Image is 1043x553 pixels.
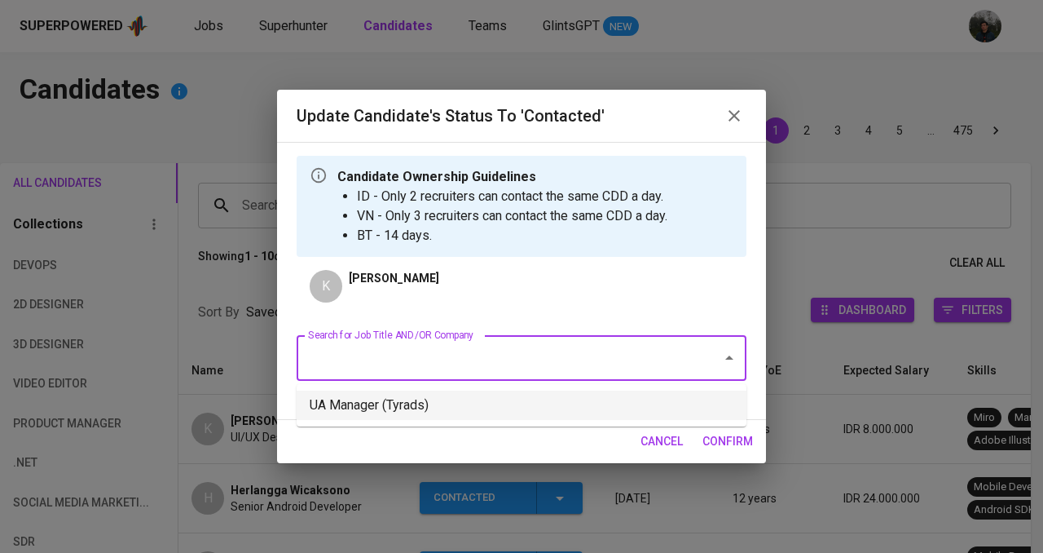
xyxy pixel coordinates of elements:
li: UA Manager (Tyrads) [297,391,746,420]
div: K [310,270,342,303]
li: ID - Only 2 recruiters can contact the same CDD a day. [357,187,667,206]
li: VN - Only 3 recruiters can contact the same CDD a day. [357,206,667,226]
button: confirm [696,427,759,457]
p: Candidate Ownership Guidelines [337,167,667,187]
span: cancel [640,431,683,452]
button: Close [718,347,741,369]
h6: Update Candidate's Status to 'Contacted' [297,103,605,129]
p: [PERSON_NAME] [349,270,439,286]
span: confirm [702,431,753,452]
button: cancel [634,427,689,457]
li: BT - 14 days. [357,226,667,246]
